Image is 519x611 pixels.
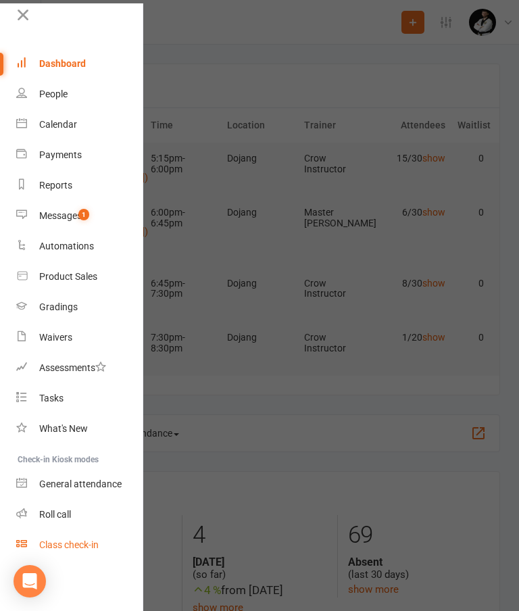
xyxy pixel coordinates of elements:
[16,49,144,79] a: Dashboard
[16,109,144,140] a: Calendar
[39,271,97,282] div: Product Sales
[39,362,106,373] div: Assessments
[16,231,144,262] a: Automations
[16,262,144,292] a: Product Sales
[16,170,144,201] a: Reports
[39,119,77,130] div: Calendar
[78,209,89,220] span: 1
[16,353,144,383] a: Assessments
[39,210,82,221] div: Messages
[14,565,46,597] div: Open Intercom Messenger
[39,149,82,160] div: Payments
[39,479,122,489] div: General attendance
[16,530,144,560] a: Class kiosk mode
[39,89,68,99] div: People
[39,301,78,312] div: Gradings
[39,180,72,191] div: Reports
[39,509,71,520] div: Roll call
[39,241,94,251] div: Automations
[39,423,88,434] div: What's New
[16,201,144,231] a: Messages 1
[16,322,144,353] a: Waivers
[16,292,144,322] a: Gradings
[39,539,99,550] div: Class check-in
[16,140,144,170] a: Payments
[39,332,72,343] div: Waivers
[16,79,144,109] a: People
[39,393,64,404] div: Tasks
[16,383,144,414] a: Tasks
[16,499,144,530] a: Roll call
[16,469,144,499] a: General attendance kiosk mode
[39,58,86,69] div: Dashboard
[16,414,144,444] a: What's New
